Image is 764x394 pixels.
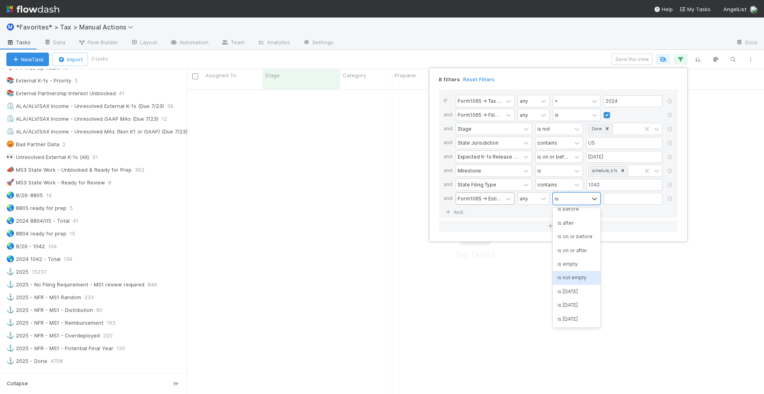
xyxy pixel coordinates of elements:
[444,192,456,206] div: and
[444,137,456,151] div: and
[444,165,456,178] div: and
[553,271,600,284] div: is not empty
[553,244,600,257] div: is on or after
[589,167,618,175] div: schedule_k1s
[444,151,456,165] div: and
[458,111,501,118] div: Form1065 -> Filing Required
[553,257,600,271] div: is empty
[458,97,501,104] div: Form1065 -> Tax Year
[444,206,469,218] a: And..
[555,195,559,202] div: is
[439,220,678,232] button: Or if...
[553,202,600,216] div: is before
[537,153,570,160] div: is on or before
[520,195,528,202] div: any
[444,123,456,137] div: and
[439,76,460,83] span: 8 filters
[555,111,559,118] div: is
[458,125,472,132] div: Stage
[589,125,603,133] div: Done
[537,139,557,146] div: contains
[553,312,600,326] div: is [DATE]
[555,97,558,104] div: =
[553,216,600,230] div: is after
[458,139,499,146] div: State Jurisdiction
[520,97,528,104] div: any
[537,125,550,132] div: is not
[458,181,496,188] div: State Filing Type
[458,195,501,202] div: Form1065 -> Estimates Signed Off At
[537,181,557,188] div: contains
[553,285,600,298] div: is [DATE]
[444,109,456,123] div: and
[444,178,456,192] div: and
[463,76,495,83] a: Reset Filters
[458,153,519,160] div: Expected K-1s Release Date
[458,167,481,174] div: Milestone
[537,167,541,174] div: is
[444,95,456,109] div: If
[553,298,600,312] div: is [DATE]
[520,111,528,118] div: any
[553,230,600,243] div: is on or before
